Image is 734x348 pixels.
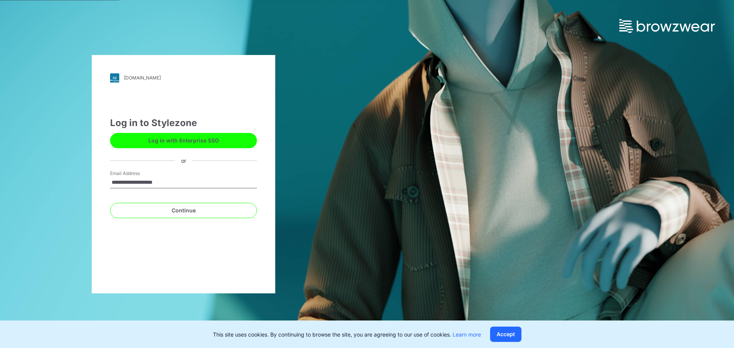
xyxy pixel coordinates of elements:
[110,133,257,148] button: Log in with Enterprise SSO
[213,330,481,338] p: This site uses cookies. By continuing to browse the site, you are agreeing to our use of cookies.
[490,327,521,342] button: Accept
[110,203,257,218] button: Continue
[110,170,164,177] label: Email Address
[124,75,161,81] div: [DOMAIN_NAME]
[110,73,257,83] a: [DOMAIN_NAME]
[453,331,481,338] a: Learn more
[110,116,257,130] div: Log in to Stylezone
[619,19,715,33] img: browzwear-logo.e42bd6dac1945053ebaf764b6aa21510.svg
[110,73,119,83] img: stylezone-logo.562084cfcfab977791bfbf7441f1a819.svg
[175,157,192,165] div: or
